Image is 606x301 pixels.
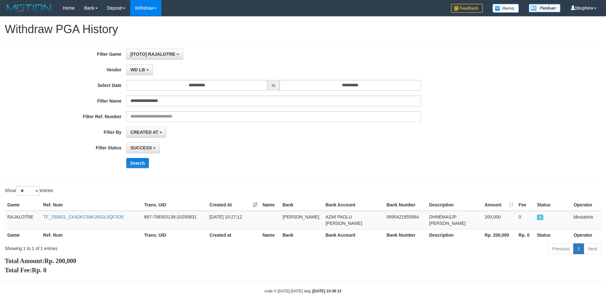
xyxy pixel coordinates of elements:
[5,257,76,264] b: Total Amount:
[130,67,145,72] span: WD LB
[529,4,561,12] img: panduan.png
[427,199,482,211] th: Description
[571,229,601,241] th: Operator
[323,199,384,211] th: Bank Account
[573,243,584,254] a: 1
[384,199,427,211] th: Bank Number
[32,267,46,274] span: Rp. 0
[584,243,601,254] a: Next
[207,199,260,211] th: Created At: activate to sort column ascending
[126,64,153,75] button: WD LB
[265,289,342,293] small: code © [DATE]-[DATE] dwg |
[260,199,280,211] th: Name
[130,52,175,57] span: [ITOTO] RAJALOTRE
[427,229,482,241] th: Description
[280,211,323,229] td: [PERSON_NAME]
[44,257,76,264] span: Rp. 200,000
[516,229,534,241] th: Rp. 0
[5,3,53,13] img: MOTION_logo.png
[260,229,280,241] th: Name
[5,23,601,36] h1: Withdraw PGA History
[5,267,46,274] b: Total Fee:
[323,211,384,229] td: AZMI PADLU [PERSON_NAME]
[130,145,152,150] span: SUCCESS
[126,142,160,153] button: SUCCESS
[492,4,519,13] img: Button%20Memo.svg
[5,229,41,241] th: Game
[537,215,543,220] span: SUCCESS
[280,199,323,211] th: Bank
[16,186,40,196] select: Showentries
[451,4,483,13] img: Feedback.jpg
[516,199,534,211] th: Fee
[384,211,427,229] td: 0895421855994
[41,229,142,241] th: Ref. Num
[130,130,158,135] span: CREATED AT
[142,199,207,211] th: Trans. UID
[482,229,516,241] th: Rp. 200,000
[5,211,41,229] td: RAJALOTRE
[142,211,207,229] td: 867-708303138-20250831
[427,211,482,229] td: DHNEMASJP [PERSON_NAME]
[126,127,166,138] button: CREATED AT
[5,243,248,252] div: Showing 1 to 1 of 1 entries
[516,211,534,229] td: 0
[268,80,280,91] span: to
[207,211,260,229] td: [DATE] 10:27:12
[41,199,142,211] th: Ref. Num
[571,211,601,229] td: bbusavira
[5,186,53,196] label: Show entries
[534,199,571,211] th: Status
[142,229,207,241] th: Trans. UID
[548,243,574,254] a: Previous
[571,199,601,211] th: Operator
[534,229,571,241] th: Status
[323,229,384,241] th: Bank Account
[207,229,260,241] th: Created at
[5,199,41,211] th: Game
[126,158,149,168] button: Search
[280,229,323,241] th: Bank
[384,229,427,241] th: Bank Number
[482,199,516,211] th: Amount: activate to sort column ascending
[313,289,341,293] strong: [DATE] 10:39:12
[482,211,516,229] td: 200,000
[43,214,123,219] a: TF_250831_CK42KCS6KJ8SJL0QFJO5
[126,49,183,60] button: [ITOTO] RAJALOTRE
